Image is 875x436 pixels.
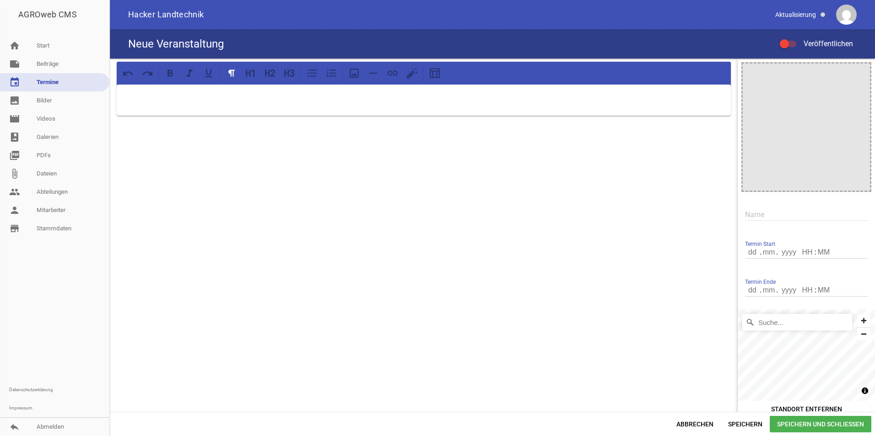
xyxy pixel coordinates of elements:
[738,309,875,401] canvas: Map
[9,186,20,197] i: people
[799,284,816,296] input: HH
[9,58,20,69] i: note
[742,314,852,330] input: Suche...
[9,95,20,106] i: image
[745,239,775,249] span: Termin Start
[9,150,20,161] i: picture_as_pdf
[128,37,224,51] h4: Neue Veranstaltung
[745,277,776,287] span: Termin Ende
[721,416,770,432] span: Speichern
[777,246,801,258] input: yyyy
[816,284,831,296] input: MM
[9,168,20,179] i: attach_file
[9,223,20,234] i: store_mall_directory
[128,11,204,19] span: Hacker Landtechnik
[799,246,816,258] input: HH
[669,416,721,432] span: Abbrechen
[9,77,20,88] i: event
[770,416,871,432] span: Speichern und Schließen
[857,327,870,340] button: Zoom out
[9,132,20,143] i: photo_album
[745,284,761,296] input: dd
[738,401,875,417] button: Standort entfernen
[9,113,20,124] i: movie
[745,246,761,258] input: dd
[761,246,777,258] input: mm
[816,246,831,258] input: MM
[9,40,20,51] i: home
[777,284,801,296] input: yyyy
[9,205,20,216] i: person
[793,39,853,48] span: Veröffentlichen
[857,314,870,327] button: Zoom in
[9,421,20,432] i: reply
[761,284,777,296] input: mm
